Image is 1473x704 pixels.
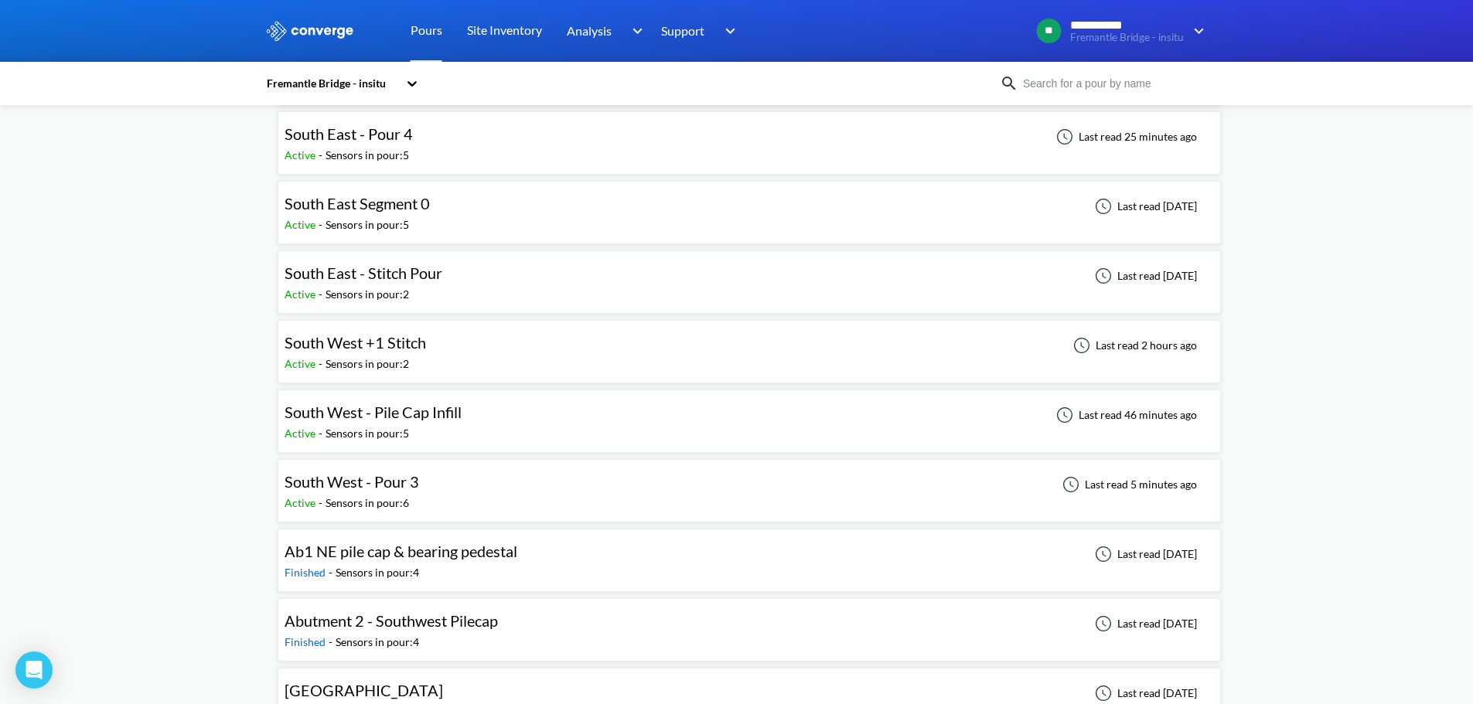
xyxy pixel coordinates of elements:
[285,357,319,370] span: Active
[1065,336,1202,355] div: Last read 2 hours ago
[326,355,409,372] div: Sensors in pour: 2
[336,634,419,651] div: Sensors in pour: 4
[285,218,319,231] span: Active
[265,75,398,92] div: Fremantle Bridge - insitu
[278,546,1221,559] a: Ab1 NE pile cap & bearing pedestalFinished-Sensors in pour:4Last read [DATE]
[285,403,462,421] span: South West - Pile Cap Infill
[285,681,443,699] span: [GEOGRAPHIC_DATA]
[326,495,409,512] div: Sensors in pour: 6
[319,148,326,162] span: -
[715,22,740,40] img: downArrow.svg
[326,147,409,164] div: Sensors in pour: 5
[285,333,426,352] span: South West +1 Stitch
[1086,267,1202,285] div: Last read [DATE]
[1184,22,1209,40] img: downArrow.svg
[1086,197,1202,216] div: Last read [DATE]
[1086,545,1202,563] div: Last read [DATE]
[1086,614,1202,633] div: Last read [DATE]
[278,477,1221,490] a: South West - Pour 3Active-Sensors in pour:6Last read 5 minutes ago
[319,496,326,509] span: -
[319,357,326,370] span: -
[567,21,612,40] span: Analysis
[285,566,329,579] span: Finished
[1070,32,1184,43] span: Fremantle Bridge - insitu
[285,472,419,491] span: South West - Pour 3
[278,129,1221,142] a: South East - Pour 4Active-Sensors in pour:5Last read 25 minutes ago
[329,566,336,579] span: -
[336,564,419,581] div: Sensors in pour: 4
[285,496,319,509] span: Active
[329,635,336,648] span: -
[326,216,409,233] div: Sensors in pour: 5
[285,427,319,440] span: Active
[15,651,53,689] div: Open Intercom Messenger
[661,21,704,40] span: Support
[1000,74,1018,93] img: icon-search.svg
[1086,684,1202,702] div: Last read [DATE]
[278,685,1221,699] a: [GEOGRAPHIC_DATA]Finished-Sensors in pour:7Last read [DATE]
[319,427,326,440] span: -
[285,194,430,213] span: South East Segment 0
[265,21,355,41] img: logo_ewhite.svg
[278,199,1221,212] a: South East Segment 0Active-Sensors in pour:5Last read [DATE]
[1048,128,1202,146] div: Last read 25 minutes ago
[326,286,409,303] div: Sensors in pour: 2
[278,268,1221,281] a: South East - Stitch PourActive-Sensors in pour:2Last read [DATE]
[1048,406,1202,424] div: Last read 46 minutes ago
[285,635,329,648] span: Finished
[285,264,442,282] span: South East - Stitch Pour
[285,611,498,630] span: Abutment 2 - Southwest Pilecap
[278,616,1221,629] a: Abutment 2 - Southwest PilecapFinished-Sensors in pour:4Last read [DATE]
[278,338,1221,351] a: South West +1 StitchActive-Sensors in pour:2Last read 2 hours ago
[326,425,409,442] div: Sensors in pour: 5
[1018,75,1205,92] input: Search for a pour by name
[285,148,319,162] span: Active
[285,287,319,301] span: Active
[319,218,326,231] span: -
[285,542,517,560] span: Ab1 NE pile cap & bearing pedestal
[278,407,1221,420] a: South West - Pile Cap InfillActive-Sensors in pour:5Last read 46 minutes ago
[285,124,413,143] span: South East - Pour 4
[319,287,326,301] span: -
[1054,475,1202,494] div: Last read 5 minutes ago
[622,22,646,40] img: downArrow.svg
